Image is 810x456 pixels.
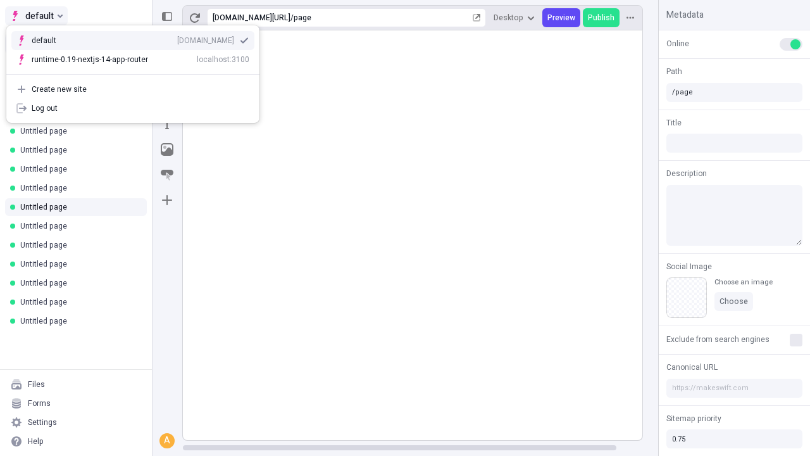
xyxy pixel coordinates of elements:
[20,297,137,307] div: Untitled page
[28,379,45,389] div: Files
[666,66,682,77] span: Path
[666,334,769,345] span: Exclude from search engines
[197,54,249,65] div: localhost:3100
[547,13,575,23] span: Preview
[666,413,721,424] span: Sitemap priority
[177,35,234,46] div: [DOMAIN_NAME]
[583,8,620,27] button: Publish
[28,398,51,408] div: Forms
[666,379,802,398] input: https://makeswift.com
[28,417,57,427] div: Settings
[156,163,178,186] button: Button
[213,13,290,23] div: [URL][DOMAIN_NAME]
[720,296,748,307] span: Choose
[20,202,137,212] div: Untitled page
[588,13,614,23] span: Publish
[666,168,707,179] span: Description
[161,434,173,447] div: A
[20,221,137,231] div: Untitled page
[666,261,712,272] span: Social Image
[20,164,137,174] div: Untitled page
[20,126,137,136] div: Untitled page
[666,38,689,49] span: Online
[489,8,540,27] button: Desktop
[294,13,470,23] div: page
[20,145,137,155] div: Untitled page
[20,240,137,250] div: Untitled page
[714,292,753,311] button: Choose
[714,277,773,287] div: Choose an image
[32,54,148,65] div: runtime-0.19-nextjs-14-app-router
[32,35,76,46] div: default
[20,316,137,326] div: Untitled page
[20,278,137,288] div: Untitled page
[28,436,44,446] div: Help
[156,138,178,161] button: Image
[666,117,682,129] span: Title
[20,183,137,193] div: Untitled page
[494,13,523,23] span: Desktop
[666,362,718,373] span: Canonical URL
[6,26,259,74] div: Suggestions
[20,259,137,269] div: Untitled page
[5,6,68,25] button: Select site
[290,13,294,23] div: /
[156,113,178,136] button: Text
[542,8,580,27] button: Preview
[25,8,54,23] span: default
